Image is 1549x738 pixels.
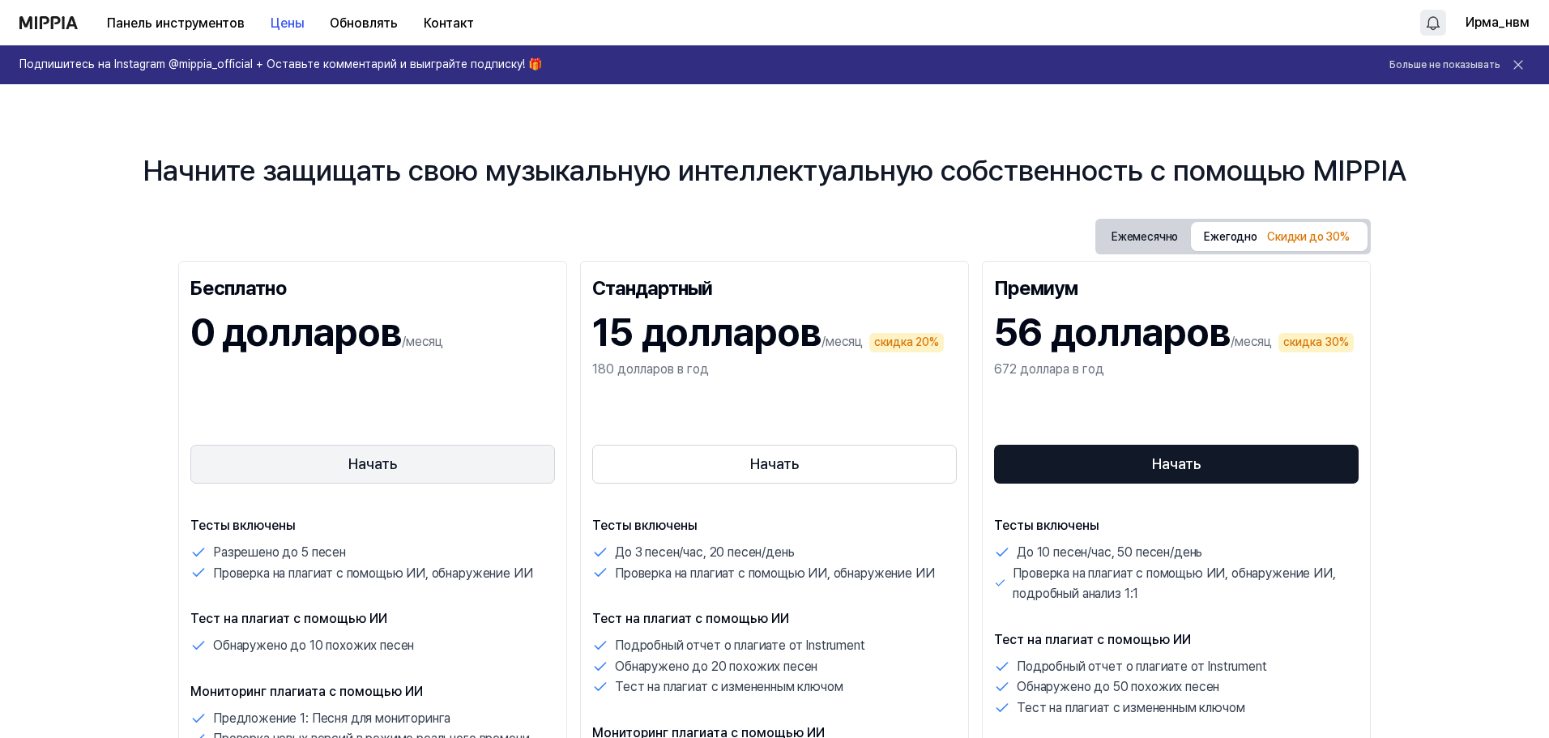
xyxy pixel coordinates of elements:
[1267,230,1350,243] font: Скидки до 30%
[190,442,555,487] a: Начать
[821,334,863,349] font: /месяц
[750,455,799,472] font: Начать
[615,565,934,581] font: Проверка на плагиат с помощью ИИ, обнаружение ИИ
[330,15,398,31] font: Обновлять
[348,455,397,472] font: Начать
[592,445,957,484] button: Начать
[317,7,411,40] button: Обновлять
[190,684,423,699] font: Мониторинг плагиата с помощью ИИ
[1389,58,1500,72] button: Больше не показывать
[994,309,1231,356] font: 56 долларов
[190,309,402,356] font: 0 долларов
[1152,455,1201,472] font: Начать
[1466,13,1530,32] button: Ирма_нвм
[143,153,1406,188] font: Начните защищать свою музыкальную интеллектуальную собственность с помощью MIPPIA
[592,309,821,356] font: 15 долларов
[190,518,295,533] font: Тесты включены
[615,679,843,694] font: Тест на плагиат с измененным ключом
[615,544,794,560] font: До 3 песен/час, 20 песен/день
[190,445,555,484] button: Начать
[190,611,387,626] font: Тест на плагиат с помощью ИИ
[213,710,450,726] font: Предложение 1: Песня для мониторинга
[107,15,245,31] font: Панель инструментов
[258,1,317,45] a: Цены
[19,16,78,29] img: логотип
[1389,59,1500,70] font: Больше не показывать
[258,7,317,40] button: Цены
[19,58,542,70] font: Подпишитесь на Instagram @mippia_official + Оставьте комментарий и выиграйте подписку! 🎁
[994,445,1359,484] button: Начать
[213,638,414,653] font: Обнаружено до 10 похожих песен
[1112,230,1178,243] font: Ежемесячно
[994,442,1359,487] a: Начать
[592,611,789,626] font: Тест на плагиат с помощью ИИ
[615,638,865,653] font: Подробный отчет о плагиате от Instrument
[1017,659,1267,674] font: Подробный отчет о плагиате от Instrument
[1013,565,1335,602] font: Проверка на плагиат с помощью ИИ, обнаружение ИИ, подробный анализ 1:1
[94,7,258,40] button: Панель инструментов
[402,334,443,349] font: /месяц
[1231,334,1272,349] font: /месяц
[994,361,1104,377] font: 672 доллара в год
[1466,15,1530,30] font: Ирма_нвм
[592,518,697,533] font: Тесты включены
[994,276,1078,300] font: Премиум
[994,518,1099,533] font: Тесты включены
[424,15,474,31] font: Контакт
[411,7,487,40] button: Контакт
[1204,230,1257,243] font: Ежегодно
[1017,544,1202,560] font: До 10 песен/час, 50 ​​песен/день
[994,632,1191,647] font: Тест на плагиат с помощью ИИ
[1017,679,1219,694] font: Обнаружено до 50 похожих песен
[592,361,709,377] font: 180 долларов в год
[1017,700,1244,715] font: Тест на плагиат с измененным ключом
[592,276,712,300] font: Стандартный
[213,544,346,560] font: Разрешено до 5 песен
[271,15,304,31] font: Цены
[190,276,286,300] font: Бесплатно
[615,659,817,674] font: Обнаружено до 20 похожих песен
[1423,13,1443,32] img: 알림
[874,335,939,348] font: скидка 20%
[213,565,532,581] font: Проверка на плагиат с помощью ИИ, обнаружение ИИ
[592,442,957,487] a: Начать
[1283,335,1349,348] font: скидка 30%
[317,1,411,45] a: Обновлять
